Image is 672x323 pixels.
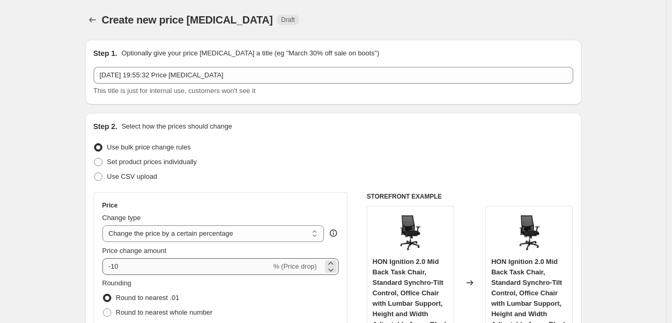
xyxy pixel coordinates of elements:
span: Create new price [MEDICAL_DATA] [102,14,273,26]
span: This title is just for internal use, customers won't see it [94,87,256,95]
span: Price change amount [102,247,167,255]
p: Select how the prices should change [121,121,232,132]
h2: Step 1. [94,48,118,59]
input: 30% off holiday sale [94,67,573,84]
span: Change type [102,214,141,222]
h3: Price [102,201,118,210]
span: Use CSV upload [107,172,157,180]
h6: STOREFRONT EXAMPLE [367,192,573,201]
span: Draft [281,16,295,24]
img: 6126QiRrkEL_80x.jpg [389,212,431,253]
span: % (Price drop) [273,262,317,270]
p: Optionally give your price [MEDICAL_DATA] a title (eg "March 30% off sale on boots") [121,48,379,59]
input: -15 [102,258,271,275]
span: Use bulk price change rules [107,143,191,151]
span: Set product prices individually [107,158,197,166]
span: Round to nearest .01 [116,294,179,302]
h2: Step 2. [94,121,118,132]
span: Rounding [102,279,132,287]
img: 6126QiRrkEL_80x.jpg [508,212,550,253]
button: Price change jobs [85,13,100,27]
div: help [328,228,339,238]
span: Round to nearest whole number [116,308,213,316]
